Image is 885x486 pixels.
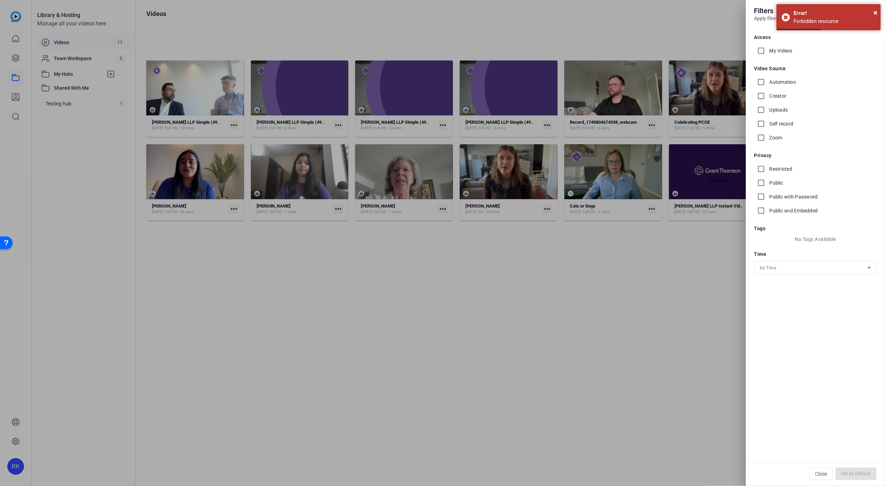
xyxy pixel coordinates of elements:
[768,179,783,186] label: Public
[768,207,818,214] label: Public and Embedded
[754,153,877,158] h5: Privacy
[754,226,877,231] h5: Tags
[768,134,782,141] label: Zoom
[754,16,877,21] h6: Apply filters to videos
[754,6,877,16] h4: Filters
[794,9,876,17] div: Error!
[754,235,877,243] p: No Tags Available
[768,165,793,172] label: Restricted
[810,468,833,480] button: Close
[754,66,877,71] h5: Video Source
[768,106,788,113] label: Uploads
[754,35,877,40] h5: Access
[768,92,787,99] label: Creator
[768,47,793,54] label: My Videos
[815,467,827,480] span: Close
[794,17,876,25] div: Forbidden resource
[754,252,877,257] h5: Time
[768,193,818,200] label: Public with Password
[768,120,794,127] label: Self record
[874,7,878,18] button: Close
[760,266,777,270] span: All Time
[874,8,878,17] span: ×
[768,79,796,86] label: Automation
